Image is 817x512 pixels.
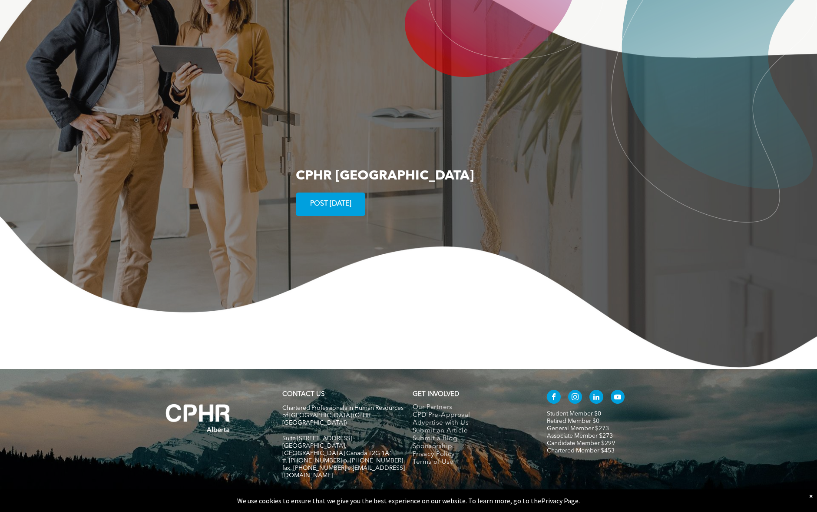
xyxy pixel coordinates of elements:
a: Submit a Blog [413,435,529,443]
span: POST [DATE] [307,196,354,213]
a: Terms of Use [413,459,529,466]
span: CPHR [GEOGRAPHIC_DATA] [296,170,474,183]
a: Our Partners [413,404,529,412]
span: Chartered Professionals in Human Resources of [GEOGRAPHIC_DATA] (CPHR [GEOGRAPHIC_DATA]) [282,405,404,426]
div: Dismiss notification [809,492,813,500]
a: linkedin [589,390,603,406]
a: Student Member $0 [547,411,601,417]
a: Privacy Policy [413,451,529,459]
a: Submit an Article [413,427,529,435]
a: Advertise with Us [413,419,529,427]
a: CPD Pre-Approval [413,412,529,419]
a: General Member $273 [547,426,609,432]
span: fax. [PHONE_NUMBER] e:[EMAIL_ADDRESS][DOMAIN_NAME] [282,465,405,479]
a: Retired Member $0 [547,418,599,424]
span: [GEOGRAPHIC_DATA], [GEOGRAPHIC_DATA] Canada T2G 1A1 [282,443,393,456]
a: Candidate Member $299 [547,440,615,446]
a: instagram [568,390,582,406]
a: Associate Member $273 [547,433,613,439]
a: Sponsorship [413,443,529,451]
a: Privacy Page. [541,496,580,505]
a: Chartered Member $453 [547,448,615,454]
span: tf. [PHONE_NUMBER] p. [PHONE_NUMBER] [282,458,403,464]
a: POST [DATE] [296,193,365,216]
a: youtube [611,390,625,406]
span: Suite [STREET_ADDRESS] [282,436,352,442]
img: A white background with a few lines on it [148,386,248,450]
span: GET INVOLVED [413,391,459,398]
a: facebook [547,390,561,406]
a: CONTACT US [282,391,324,398]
